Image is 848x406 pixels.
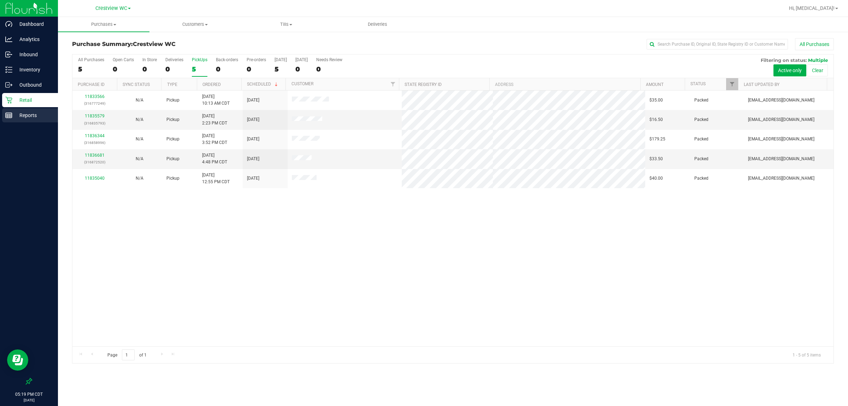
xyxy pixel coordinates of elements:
[85,176,105,181] a: 11835040
[192,65,207,73] div: 5
[275,57,287,62] div: [DATE]
[85,114,105,118] a: 11835579
[649,136,665,143] span: $179.25
[192,57,207,62] div: PickUps
[316,65,342,73] div: 0
[5,21,12,28] inline-svg: Dashboard
[123,82,150,87] a: Sync Status
[78,82,105,87] a: Purchase ID
[136,98,143,103] span: Not Applicable
[216,65,238,73] div: 0
[166,175,179,182] span: Pickup
[405,82,442,87] a: State Registry ID
[202,152,227,166] span: [DATE] 4:48 PM CDT
[726,78,738,90] a: Filter
[241,21,332,28] span: Tills
[95,5,127,11] span: Crestview WC
[165,57,183,62] div: Deliveries
[332,17,424,32] a: Deliveries
[12,35,55,43] p: Analytics
[12,50,55,59] p: Inbound
[787,349,826,360] span: 1 - 5 of 5 items
[789,5,835,11] span: Hi, [MEDICAL_DATA]!
[3,391,55,398] p: 05:19 PM CDT
[247,82,279,87] a: Scheduled
[166,97,179,104] span: Pickup
[77,120,113,127] p: (316835793)
[136,116,143,123] button: N/A
[247,65,266,73] div: 0
[136,175,143,182] button: N/A
[649,97,663,104] span: $35.00
[489,78,640,91] th: Address
[690,81,706,86] a: Status
[12,111,55,120] p: Reports
[744,82,779,87] a: Last Updated By
[136,136,143,143] button: N/A
[165,65,183,73] div: 0
[7,349,28,371] iframe: Resource center
[166,136,179,143] span: Pickup
[85,133,105,138] a: 11836344
[202,82,221,87] a: Ordered
[5,36,12,43] inline-svg: Analytics
[748,97,814,104] span: [EMAIL_ADDRESS][DOMAIN_NAME]
[247,97,259,104] span: [DATE]
[12,81,55,89] p: Outbound
[77,159,113,166] p: (316872520)
[694,156,708,162] span: Packed
[647,39,788,50] input: Search Purchase ID, Original ID, State Registry ID or Customer Name...
[58,21,149,28] span: Purchases
[150,21,241,28] span: Customers
[12,20,55,28] p: Dashboard
[316,57,342,62] div: Needs Review
[136,176,143,181] span: Not Applicable
[78,57,104,62] div: All Purchases
[136,97,143,104] button: N/A
[202,113,227,126] span: [DATE] 2:23 PM CDT
[247,136,259,143] span: [DATE]
[5,97,12,104] inline-svg: Retail
[241,17,332,32] a: Tills
[5,112,12,119] inline-svg: Reports
[202,93,230,107] span: [DATE] 10:13 AM CDT
[5,81,12,88] inline-svg: Outbound
[649,116,663,123] span: $16.50
[295,65,308,73] div: 0
[12,96,55,104] p: Retail
[748,136,814,143] span: [EMAIL_ADDRESS][DOMAIN_NAME]
[101,349,152,360] span: Page of 1
[12,65,55,74] p: Inventory
[85,94,105,99] a: 11833566
[216,57,238,62] div: Back-orders
[58,17,149,32] a: Purchases
[149,17,241,32] a: Customers
[761,57,807,63] span: Filtering on status:
[694,116,708,123] span: Packed
[247,156,259,162] span: [DATE]
[808,57,828,63] span: Multiple
[136,156,143,161] span: Not Applicable
[694,136,708,143] span: Packed
[694,97,708,104] span: Packed
[77,100,113,107] p: (316777249)
[748,156,814,162] span: [EMAIL_ADDRESS][DOMAIN_NAME]
[113,57,134,62] div: Open Carts
[167,82,177,87] a: Type
[3,398,55,403] p: [DATE]
[142,65,157,73] div: 0
[646,82,664,87] a: Amount
[133,41,176,47] span: Crestview WC
[113,65,134,73] div: 0
[122,349,135,360] input: 1
[649,156,663,162] span: $33.50
[166,156,179,162] span: Pickup
[247,175,259,182] span: [DATE]
[25,378,33,385] label: Pin the sidebar to full width on large screens
[807,64,828,76] button: Clear
[136,137,143,141] span: Not Applicable
[773,64,806,76] button: Active only
[77,139,113,146] p: (316858996)
[5,66,12,73] inline-svg: Inventory
[72,41,326,47] h3: Purchase Summary:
